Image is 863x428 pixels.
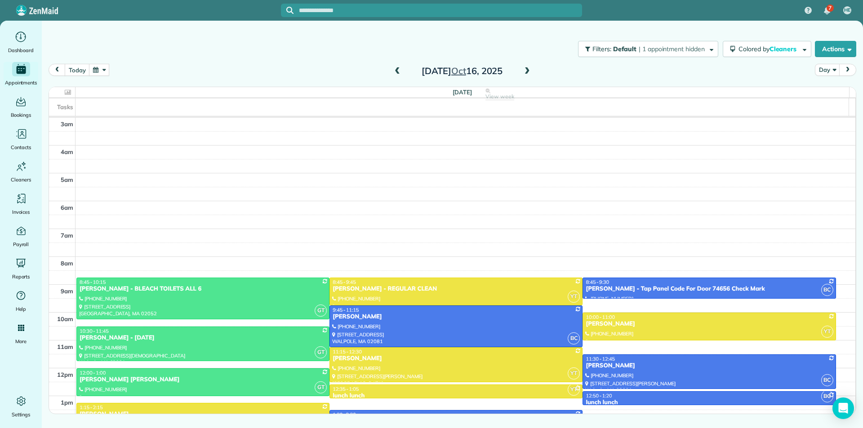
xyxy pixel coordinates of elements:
[57,315,73,322] span: 10am
[12,207,30,216] span: Invoices
[11,175,31,184] span: Cleaners
[586,314,615,320] span: 10:00 - 11:00
[61,120,73,128] span: 3am
[585,285,833,293] div: [PERSON_NAME] - Tap Panel Code For Door 74656 Check Mark
[333,386,359,392] span: 12:35 - 1:05
[13,240,29,249] span: Payroll
[332,392,580,400] div: lunch lunch
[61,260,73,267] span: 8am
[4,127,38,152] a: Contacts
[818,1,836,21] div: 7 unread notifications
[61,176,73,183] span: 5am
[568,384,580,396] span: YT
[315,346,327,358] span: GT
[723,41,811,57] button: Colored byCleaners
[57,371,73,378] span: 12pm
[568,291,580,303] span: YT
[453,88,472,96] span: [DATE]
[586,393,612,399] span: 12:50 - 1:20
[4,191,38,216] a: Invoices
[49,64,66,76] button: prev
[639,45,705,53] span: | 1 appointment hidden
[332,313,580,321] div: [PERSON_NAME]
[61,148,73,155] span: 4am
[4,30,38,55] a: Dashboard
[333,349,362,355] span: 11:15 - 12:30
[451,65,466,76] span: Oct
[8,46,34,55] span: Dashboard
[332,355,580,362] div: [PERSON_NAME]
[4,256,38,281] a: Reports
[61,232,73,239] span: 7am
[815,41,856,57] button: Actions
[80,328,109,334] span: 10:30 - 11:45
[738,45,800,53] span: Colored by
[80,370,106,376] span: 12:00 - 1:00
[5,78,37,87] span: Appointments
[574,41,718,57] a: Filters: Default | 1 appointment hidden
[568,332,580,344] span: BC
[80,404,103,410] span: 1:15 - 2:15
[4,94,38,119] a: Bookings
[832,397,854,419] div: Open Intercom Messenger
[61,287,73,295] span: 9am
[585,362,833,370] div: [PERSON_NAME]
[61,399,73,406] span: 1pm
[592,45,611,53] span: Filters:
[315,381,327,393] span: GT
[332,285,580,293] div: [PERSON_NAME] - REGULAR CLEAN
[333,279,356,285] span: 8:45 - 9:45
[15,337,27,346] span: More
[11,143,31,152] span: Contacts
[16,304,27,313] span: Help
[4,159,38,184] a: Cleaners
[821,374,833,386] span: BC
[333,307,359,313] span: 9:45 - 11:15
[578,41,718,57] button: Filters: Default | 1 appointment hidden
[12,410,31,419] span: Settings
[11,110,31,119] span: Bookings
[79,285,327,293] div: [PERSON_NAME] - BLEACH TOILETS ALL 6
[839,64,856,76] button: next
[281,7,294,14] button: Focus search
[815,64,840,76] button: Day
[613,45,637,53] span: Default
[57,103,73,110] span: Tasks
[4,224,38,249] a: Payroll
[4,394,38,419] a: Settings
[585,399,833,406] div: lunch lunch
[770,45,798,53] span: Cleaners
[821,284,833,296] span: BC
[821,326,833,338] span: YT
[586,356,615,362] span: 11:30 - 12:45
[333,411,356,418] span: 1:30 - 2:30
[79,410,327,418] div: [PERSON_NAME]
[57,343,73,350] span: 11am
[586,279,609,285] span: 8:45 - 9:30
[80,279,106,285] span: 8:45 - 10:15
[406,66,518,76] h2: [DATE] 16, 2025
[828,4,832,12] span: 7
[79,376,327,384] div: [PERSON_NAME] [PERSON_NAME]
[286,7,294,14] svg: Focus search
[821,390,833,402] span: BC
[568,367,580,379] span: YT
[844,7,850,14] span: HE
[12,272,30,281] span: Reports
[65,64,89,76] button: today
[485,93,514,100] span: View week
[4,288,38,313] a: Help
[61,204,73,211] span: 6am
[4,62,38,87] a: Appointments
[585,320,833,328] div: [PERSON_NAME]
[315,304,327,317] span: GT
[79,334,327,342] div: [PERSON_NAME] - [DATE]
